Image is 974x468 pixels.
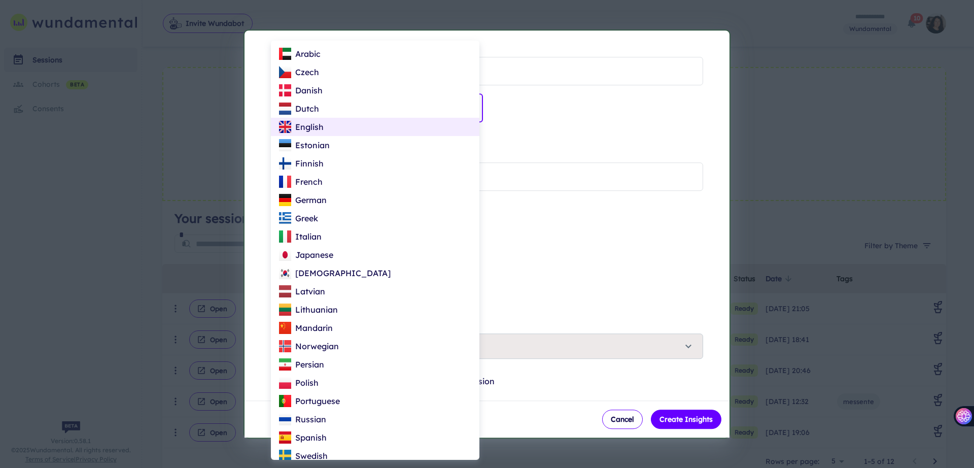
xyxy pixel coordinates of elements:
p: Polish [295,377,319,389]
img: GR [279,212,291,224]
img: ES [279,431,291,444]
p: Danish [295,84,323,96]
img: PT [279,395,291,407]
p: Czech [295,66,319,78]
img: NO [279,340,291,352]
p: French [295,176,323,188]
img: IR [279,358,291,371]
p: [DEMOGRAPHIC_DATA] [295,267,391,279]
p: English [295,121,324,133]
p: Italian [295,230,322,243]
img: FI [279,157,291,170]
img: IT [279,230,291,243]
img: AE [279,48,291,60]
p: Arabic [295,48,321,60]
img: KR [279,267,291,279]
p: Japanese [295,249,333,261]
p: Swedish [295,450,328,462]
img: CN [279,322,291,334]
img: SE [279,450,291,462]
p: Norwegian [295,340,339,352]
p: Dutch [295,103,319,115]
p: Portuguese [295,395,340,407]
p: Mandarin [295,322,333,334]
img: DE [279,194,291,206]
p: Greek [295,212,318,224]
img: EE [279,139,291,151]
p: Spanish [295,431,327,444]
img: NL [279,103,291,115]
img: PL [279,377,291,389]
img: CZ [279,66,291,78]
img: GB [279,121,291,133]
p: German [295,194,327,206]
p: Persian [295,358,324,371]
p: Latvian [295,285,325,297]
p: Estonian [295,139,330,151]
p: Lithuanian [295,304,338,316]
img: JP [279,249,291,261]
img: LV [279,285,291,297]
img: LT [279,304,291,316]
p: Russian [295,413,326,425]
img: RU [279,413,291,425]
img: DK [279,84,291,96]
img: FR [279,176,291,188]
p: Finnish [295,157,324,170]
